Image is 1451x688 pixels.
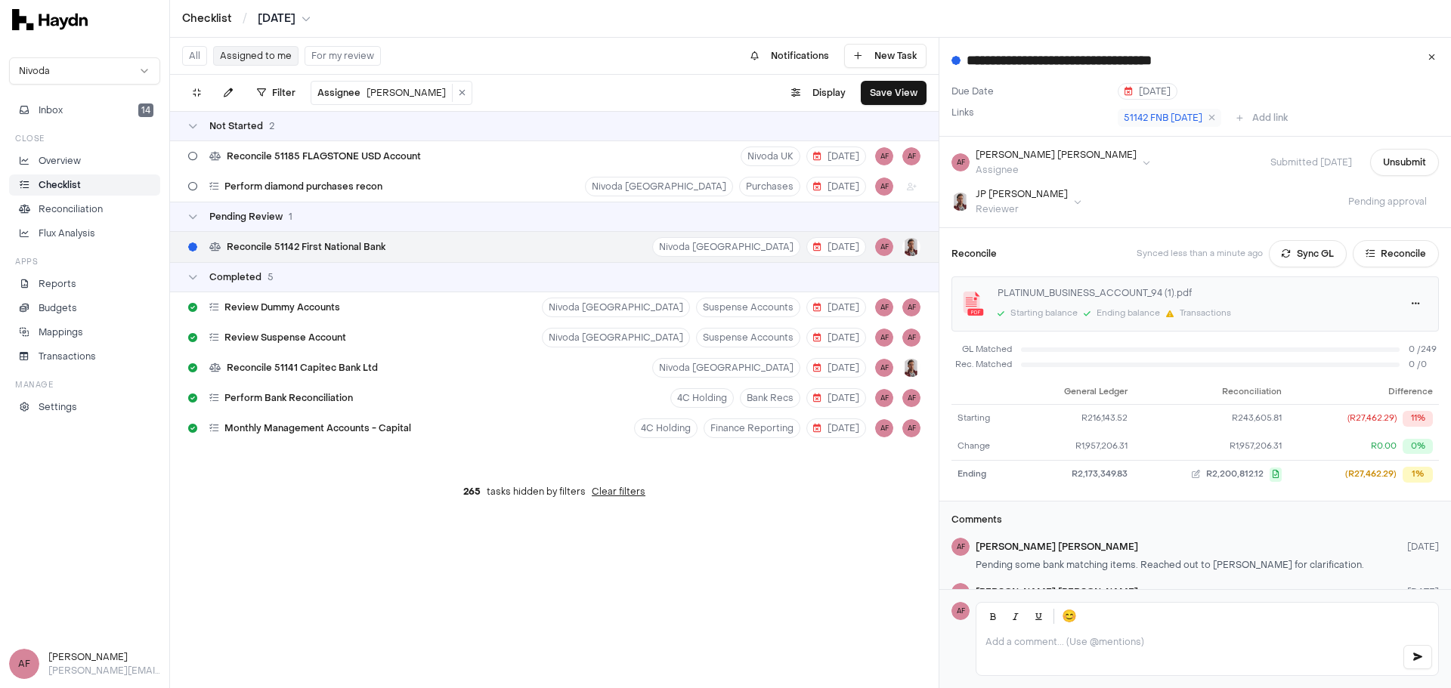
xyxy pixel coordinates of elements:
button: AF [902,419,920,437]
span: [DATE] [1407,541,1439,553]
a: Reconcile [1353,240,1439,267]
button: New Task [844,44,927,68]
button: R1,957,206.31 [1140,440,1282,453]
button: AF [875,419,893,437]
span: [DATE] [813,150,859,162]
button: Filter [248,81,305,105]
button: AF [875,329,893,347]
a: Flux Analysis [9,223,160,244]
img: application/pdf [961,292,985,316]
button: 4C Holding [670,388,734,408]
button: Unsubmit [1370,149,1439,176]
span: AF [902,298,920,316]
span: AF [951,583,970,601]
span: AF [951,153,970,171]
button: Underline (Ctrl+U) [1028,606,1049,627]
button: R2,200,812.12 [1140,467,1282,482]
img: svg+xml,%3c [12,9,88,30]
button: Display [782,81,855,105]
span: [PERSON_NAME] [PERSON_NAME] [976,541,1138,553]
span: 1 [289,211,292,223]
td: Starting [951,405,1019,433]
img: JP Smit [951,193,970,211]
span: Inbox [39,103,63,117]
label: Due Date [951,85,1112,97]
div: Ending balance [1097,307,1160,320]
h3: [PERSON_NAME] [48,650,160,664]
span: [DATE] [813,422,859,434]
td: Ending [951,461,1019,489]
span: 5 [268,271,274,283]
span: Assignee [317,87,360,99]
button: AF [875,359,893,377]
p: Transactions [39,350,96,363]
button: Nivoda [GEOGRAPHIC_DATA] [542,298,690,317]
button: JP Smit [902,359,920,377]
button: [DATE] [806,388,866,408]
div: Assignee [976,164,1137,176]
a: Checklist [182,11,232,26]
span: [DATE] [813,301,859,313]
button: 😊 [1059,606,1080,627]
div: Rec. Matched [951,359,1012,372]
th: Reconciliation [1134,381,1288,405]
span: Submitted [DATE] [1258,156,1364,168]
span: 😊 [1062,607,1077,625]
p: Flux Analysis [39,227,95,240]
nav: breadcrumb [182,11,311,26]
div: R0.00 [1371,440,1397,453]
button: For my review [305,46,381,66]
div: R1,957,206.31 [1025,440,1127,453]
button: AF [875,177,893,196]
span: 2 [269,120,274,132]
button: AF [902,329,920,347]
span: Monthly Management Accounts - Capital [224,422,411,434]
th: General Ledger [1019,381,1133,405]
button: Nivoda [GEOGRAPHIC_DATA] [652,237,800,257]
div: tasks hidden by filters [170,474,939,510]
span: [DATE] [813,362,859,374]
span: / [240,11,250,26]
span: Review Dummy Accounts [224,301,340,313]
a: Mappings [9,322,160,343]
span: AF [875,147,893,165]
div: R2,173,349.83 [1025,468,1127,481]
button: [DATE] [806,177,866,196]
button: JP Smit [902,238,920,256]
p: Settings [39,400,77,414]
button: AF [875,298,893,316]
button: 4C Holding [634,418,698,438]
button: Notifications [741,44,838,68]
div: (R27,462.29) [1347,412,1397,425]
span: AF [875,389,893,407]
span: 51142 FNB [DATE] [1124,112,1202,124]
span: 0 / 249 [1409,344,1439,356]
button: AF[PERSON_NAME] [PERSON_NAME]Assignee [951,149,1150,176]
button: Nivoda [GEOGRAPHIC_DATA] [542,328,690,347]
p: Overview [39,154,81,168]
button: [DATE] [806,328,866,347]
p: Pending some bank matching items. Reached out to [PERSON_NAME] for clarification. [976,559,1439,571]
h3: Close [15,133,45,144]
button: Nivoda [GEOGRAPHIC_DATA] [652,358,800,378]
button: Assignee[PERSON_NAME] [311,84,453,102]
span: Pending approval [1336,196,1439,208]
button: JP SmitJP [PERSON_NAME]Reviewer [951,188,1081,215]
p: Budgets [39,301,77,315]
p: Synced less than a minute ago [1137,248,1263,261]
div: [PERSON_NAME] [PERSON_NAME] [976,149,1137,161]
p: [PERSON_NAME][EMAIL_ADDRESS][DOMAIN_NAME] [48,664,160,677]
p: Reconciliation [39,202,103,216]
span: Reconcile 51141 Capitec Bank Ltd [227,362,378,374]
a: Settings [9,396,160,418]
span: [DATE] [258,11,295,26]
button: Save View [861,81,927,105]
span: AF [875,238,893,256]
h3: Apps [15,256,38,267]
